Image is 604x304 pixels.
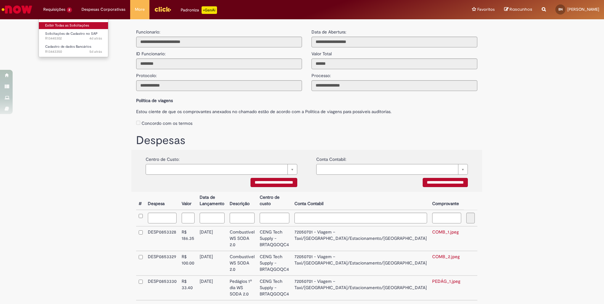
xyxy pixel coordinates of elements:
a: Exibir Todas as Solicitações [39,22,108,29]
a: Aberto R13445302 : Solicitações de Cadastro no SAP [39,30,108,42]
span: Despesas Corporativas [82,6,125,13]
span: Solicitações de Cadastro no SAP [45,31,98,36]
b: Política de viagens [136,98,173,103]
label: Conta Contabil: [316,153,346,162]
td: 72050701 - Viagem – Taxi/[GEOGRAPHIC_DATA]/Estacionamento/[GEOGRAPHIC_DATA] [292,276,430,300]
span: More [135,6,145,13]
td: [DATE] [197,276,227,300]
td: PEDÁG_1.jpeg [430,276,464,300]
label: Concordo com os termos [142,120,192,126]
th: Conta Contabil [292,192,430,210]
a: Limpar campo {0} [146,164,297,175]
time: 25/08/2025 16:10:32 [89,36,102,41]
img: click_logo_yellow_360x200.png [154,4,171,14]
th: Centro de custo [257,192,292,210]
th: Comprovante [430,192,464,210]
label: Processo: [311,69,331,79]
td: 72050701 - Viagem – Taxi/[GEOGRAPHIC_DATA]/Estacionamento/[GEOGRAPHIC_DATA] [292,251,430,276]
td: Combustível WS SODA 2.0 [227,226,257,251]
label: Estou ciente de que os comprovantes anexados no chamado estão de acordo com a Politica de viagens... [136,105,477,115]
span: Cadastro de dados Bancários [45,44,91,49]
label: Protocolo: [136,69,157,79]
span: Favoritos [477,6,495,13]
div: Padroniza [181,6,217,14]
th: Descrição [227,192,257,210]
span: [PERSON_NAME] [567,7,599,12]
label: Valor Total [311,47,332,57]
a: Limpar campo {0} [316,164,468,175]
td: DESP0853330 [145,276,179,300]
ul: Requisições [39,19,108,57]
td: Combustível WS SODA 2.0 [227,251,257,276]
span: Rascunhos [510,6,532,12]
th: Data de Lançamento [197,192,227,210]
a: Rascunhos [504,7,532,13]
p: +GenAi [202,6,217,14]
img: ServiceNow [1,3,33,16]
span: 4d atrás [89,36,102,41]
td: [DATE] [197,226,227,251]
td: [DATE] [197,251,227,276]
span: R13445302 [45,36,102,41]
label: Data de Abertura: [311,29,346,35]
th: Valor [179,192,197,210]
span: R13443350 [45,49,102,54]
td: CENG Tech Supply - BRTAQGOQC4 [257,276,292,300]
a: COMB_2.jpeg [432,254,460,259]
td: R$ 186.35 [179,226,197,251]
td: 72050701 - Viagem – Taxi/[GEOGRAPHIC_DATA]/Estacionamento/[GEOGRAPHIC_DATA] [292,226,430,251]
td: R$ 33.40 [179,276,197,300]
td: DESP0853329 [145,251,179,276]
td: DESP0853328 [145,226,179,251]
span: Requisições [43,6,65,13]
label: Funcionario: [136,29,160,35]
time: 25/08/2025 10:24:22 [89,49,102,54]
td: COMB_2.jpeg [430,251,464,276]
th: # [136,192,145,210]
label: ID Funcionario: [136,47,166,57]
h1: Despesas [136,134,477,147]
td: COMB_1.jpeg [430,226,464,251]
a: COMB_1.jpeg [432,229,459,235]
label: Centro de Custo: [146,153,179,162]
td: CENG Tech Supply - BRTAQGOQC4 [257,251,292,276]
td: Pedágios 1º dia WS SODA 2.0 [227,276,257,300]
span: BN [559,7,563,11]
span: 2 [67,7,72,13]
a: PEDÁG_1.jpeg [432,278,460,284]
td: R$ 100.00 [179,251,197,276]
span: 5d atrás [89,49,102,54]
a: Aberto R13443350 : Cadastro de dados Bancários [39,43,108,55]
th: Despesa [145,192,179,210]
td: CENG Tech Supply - BRTAQGOQC4 [257,226,292,251]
